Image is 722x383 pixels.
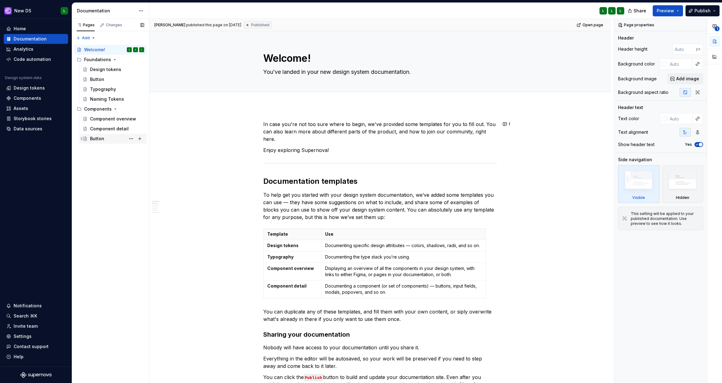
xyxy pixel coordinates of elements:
div: Invite team [14,323,38,329]
a: Component overview [80,114,147,124]
span: Preview [657,8,674,14]
p: Use [325,231,482,237]
a: Invite team [4,321,68,331]
p: Template [267,231,317,237]
div: Welcome! [84,47,105,53]
div: Components [14,95,41,101]
button: Notifications [4,301,68,311]
div: Design tokens [90,66,121,73]
div: This setting will be applied to your published documentation. Use preview to see how it looks. [631,211,699,226]
div: Background image [618,76,657,82]
span: Publish [694,8,711,14]
div: Page tree [74,45,147,144]
a: Open page [575,21,606,29]
div: Help [14,354,24,360]
div: Side navigation [618,157,652,163]
p: Displaying an overview of all the components in your design system, with links to either Figma, o... [325,265,482,278]
button: Publish [685,5,720,16]
div: L [129,47,130,53]
span: [PERSON_NAME] [154,23,185,27]
strong: Component overview [267,266,314,271]
button: Help [4,352,68,362]
div: Assets [14,105,28,112]
div: Pages [77,23,95,27]
button: Add [74,34,97,42]
div: Documentation [77,8,135,14]
strong: Typography [267,254,294,259]
a: Typography [80,84,147,94]
p: Documenting specific design attributes — colors, shadows, radii, and so on. [325,242,482,249]
div: Design tokens [14,85,45,91]
div: Documentation [14,36,47,42]
div: L [63,8,65,13]
p: In case you're not too sure where to begin, we've provided some templates for you to fill out. Yo... [263,120,497,143]
div: Background aspect ratio [618,89,668,95]
a: Settings [4,331,68,341]
span: Share [634,8,646,14]
p: Everything in the editor will be autosaved, so your work will be preserved if you need to step aw... [263,355,497,370]
div: Header height [618,46,647,52]
a: Components [4,93,68,103]
a: Design tokens [80,65,147,74]
span: Open page [582,23,603,27]
h3: Sharing your documentation [263,330,497,339]
span: Published [251,23,269,27]
div: Home [14,26,26,32]
a: Data sources [4,124,68,134]
a: Design tokens [4,83,68,93]
a: Button [80,134,147,144]
div: Header [618,35,634,41]
div: Hidden [662,165,703,203]
textarea: Welcome! [262,51,496,66]
textarea: You’ve landed in your new design system documentation. [262,67,496,77]
p: To help get you started with your design system documentation, we’ve added some templates you can... [263,191,497,221]
div: Background color [618,61,655,67]
div: Button [90,136,104,142]
p: Documenting the type stack you’re using. [325,254,482,260]
a: Storybook stories [4,114,68,124]
button: Preview [653,5,683,16]
p: You can duplicate any of these templates, and fill them with your own content, or siply overwrite... [263,308,497,323]
div: Typography [90,86,116,92]
div: Hidden [676,195,689,200]
p: Documenting a component (or set of components) — buttons, input fields, modals, popovers, and so on. [325,283,482,295]
div: Search ⌘K [14,313,37,319]
a: Welcome!LLL [74,45,147,55]
div: Design system data [5,75,41,80]
a: Assets [4,103,68,113]
svg: Supernova Logo [20,372,51,378]
div: Storybook stories [14,116,52,122]
div: Foundations [84,57,111,63]
h2: Documentation templates [263,176,497,186]
div: Visible [632,195,645,200]
span: Add image [676,76,699,82]
div: L [620,8,621,13]
p: Nobody will have access to your documentation until you share it. [263,344,497,351]
div: New DS [14,8,31,14]
a: Button [80,74,147,84]
span: 1 [715,26,720,31]
a: Code automation [4,54,68,64]
p: px [696,47,701,52]
a: Naming Tokens [80,94,147,104]
div: Code automation [14,56,51,62]
div: L [141,47,142,53]
div: Button [90,76,104,82]
div: Components [84,106,112,112]
button: Contact support [4,342,68,351]
div: Notifications [14,303,42,309]
div: Text color [618,116,639,122]
div: Settings [14,333,32,339]
input: Auto [667,58,692,69]
a: Documentation [4,34,68,44]
button: Share [625,5,650,16]
div: Text alignment [618,129,648,135]
a: Analytics [4,44,68,54]
div: Foundations [74,55,147,65]
input: Auto [672,44,696,55]
button: Add image [667,73,703,84]
button: New DSL [1,4,71,17]
p: Enjoy exploring Supernova! [263,146,497,154]
div: published this page on [DATE] [186,23,241,27]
